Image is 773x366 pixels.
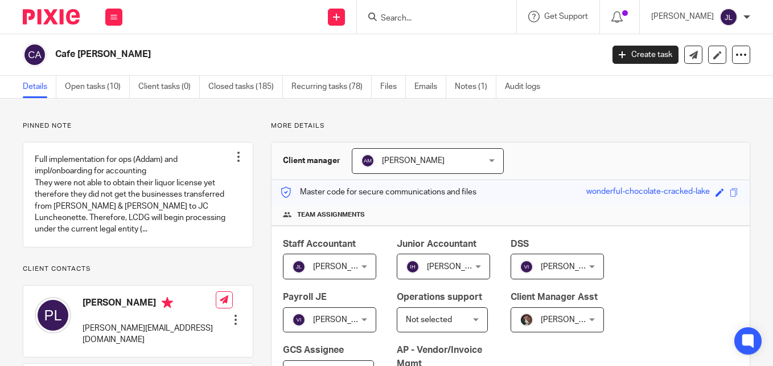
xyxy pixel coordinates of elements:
[586,186,710,199] div: wonderful-chocolate-cracked-lake
[651,11,714,22] p: [PERSON_NAME]
[397,239,476,249] span: Junior Accountant
[382,157,445,165] span: [PERSON_NAME]
[35,297,71,334] img: svg%3E
[23,9,80,25] img: Pixie
[544,13,588,21] span: Get Support
[291,76,372,98] a: Recurring tasks (78)
[455,76,496,98] a: Notes (1)
[414,76,446,98] a: Emails
[292,260,306,274] img: svg%3E
[83,323,216,346] p: [PERSON_NAME][EMAIL_ADDRESS][DOMAIN_NAME]
[65,76,130,98] a: Open tasks (10)
[427,263,490,271] span: [PERSON_NAME]
[55,48,487,60] h2: Cafe [PERSON_NAME]
[520,313,533,327] img: Profile%20picture%20JUS.JPG
[397,292,482,302] span: Operations support
[162,297,173,308] i: Primary
[505,76,549,98] a: Audit logs
[511,292,598,302] span: Client Manager Asst
[541,316,603,324] span: [PERSON_NAME]
[23,265,253,274] p: Client contacts
[83,297,216,311] h4: [PERSON_NAME]
[283,292,327,302] span: Payroll JE
[520,260,533,274] img: svg%3E
[23,121,253,131] p: Pinned note
[541,263,603,271] span: [PERSON_NAME]
[283,155,340,166] h3: Client manager
[380,76,406,98] a: Files
[313,316,376,324] span: [PERSON_NAME]
[283,239,356,249] span: Staff Accountant
[719,8,738,26] img: svg%3E
[292,313,306,327] img: svg%3E
[271,121,750,131] p: More details
[406,260,420,274] img: svg%3E
[23,43,47,67] img: svg%3E
[380,14,482,24] input: Search
[208,76,283,98] a: Closed tasks (185)
[511,239,529,249] span: DSS
[280,186,476,198] p: Master code for secure communications and files
[406,316,452,324] span: Not selected
[283,345,344,355] span: GCS Assignee
[138,76,200,98] a: Client tasks (0)
[23,76,56,98] a: Details
[361,154,375,168] img: svg%3E
[297,210,365,219] span: Team assignments
[313,263,376,271] span: [PERSON_NAME]
[612,46,679,64] a: Create task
